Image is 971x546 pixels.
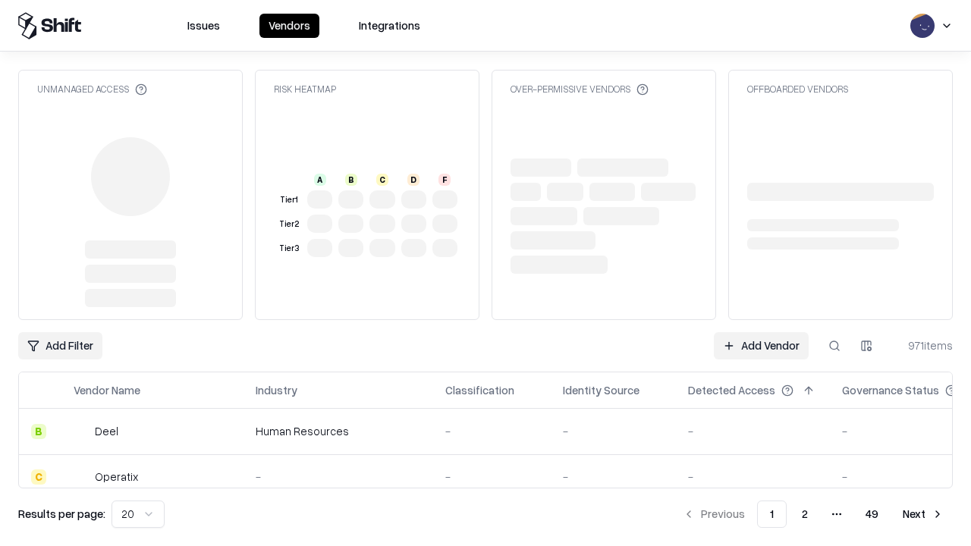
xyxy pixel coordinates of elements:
div: D [407,174,420,186]
div: - [256,469,421,485]
button: 49 [853,500,891,528]
button: 2 [790,500,820,528]
a: Add Vendor [714,332,809,359]
button: Next [894,500,953,528]
div: - [563,469,664,485]
div: Deel [95,423,118,439]
div: Identity Source [563,382,639,398]
img: Deel [74,424,89,439]
div: C [376,174,388,186]
div: - [445,423,539,439]
div: Offboarded Vendors [747,83,848,96]
div: - [563,423,664,439]
button: 1 [757,500,787,528]
div: Tier 1 [277,193,301,206]
div: Detected Access [688,382,775,398]
div: Operatix [95,469,138,485]
div: Over-Permissive Vendors [511,83,649,96]
div: Industry [256,382,297,398]
div: Classification [445,382,514,398]
div: Governance Status [842,382,939,398]
nav: pagination [674,500,953,528]
div: C [31,469,46,485]
p: Results per page: [18,506,105,522]
div: Risk Heatmap [274,83,336,96]
button: Vendors [259,14,319,38]
div: 971 items [892,337,953,353]
div: F [438,174,451,186]
div: - [688,469,818,485]
div: Human Resources [256,423,421,439]
div: - [445,469,539,485]
div: Vendor Name [74,382,140,398]
div: A [314,174,326,186]
div: Tier 2 [277,218,301,231]
div: B [345,174,357,186]
img: Operatix [74,469,89,485]
button: Add Filter [18,332,102,359]
button: Integrations [350,14,429,38]
div: Tier 3 [277,242,301,255]
div: B [31,424,46,439]
div: - [688,423,818,439]
button: Issues [178,14,229,38]
div: Unmanaged Access [37,83,147,96]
